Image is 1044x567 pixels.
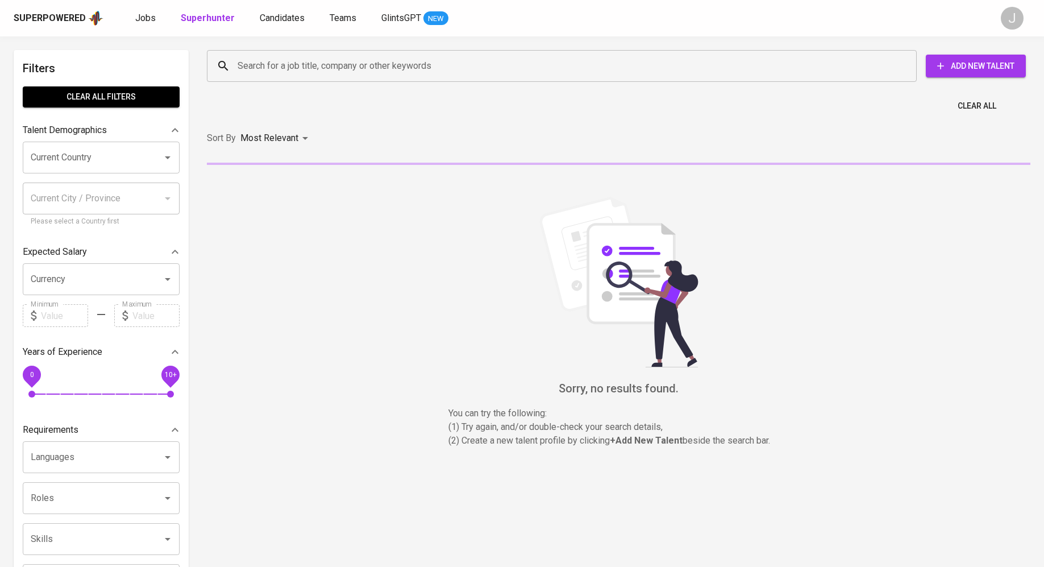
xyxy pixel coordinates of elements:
span: Add New Talent [935,59,1017,73]
div: Years of Experience [23,341,180,363]
p: (2) Create a new talent profile by clicking beside the search bar. [448,434,789,448]
span: Teams [330,13,356,23]
button: Open [160,449,176,465]
span: 10+ [164,371,176,379]
img: file_searching.svg [534,197,704,367]
h6: Filters [23,59,180,77]
div: Requirements [23,419,180,441]
a: GlintsGPT NEW [381,11,448,26]
span: Clear All filters [32,90,170,104]
p: Talent Demographics [23,123,107,137]
span: 0 [30,371,34,379]
span: Candidates [260,13,305,23]
button: Open [160,271,176,287]
span: GlintsGPT [381,13,421,23]
b: + Add New Talent [610,435,683,446]
button: Add New Talent [926,55,1026,77]
span: Clear All [958,99,996,113]
p: You can try the following : [448,407,789,420]
div: Superpowered [14,12,86,25]
div: Talent Demographics [23,119,180,142]
div: Expected Salary [23,241,180,263]
span: NEW [423,13,448,24]
a: Superpoweredapp logo [14,10,103,27]
p: Requirements [23,423,78,437]
p: Please select a Country first [31,216,172,227]
p: Expected Salary [23,245,87,259]
p: Most Relevant [240,131,298,145]
span: Jobs [135,13,156,23]
a: Teams [330,11,359,26]
div: Most Relevant [240,128,312,149]
button: Clear All filters [23,86,180,107]
button: Open [160,531,176,547]
img: app logo [88,10,103,27]
button: Open [160,490,176,506]
input: Value [132,304,180,327]
p: (1) Try again, and/or double-check your search details, [448,420,789,434]
b: Superhunter [181,13,235,23]
button: Open [160,150,176,165]
a: Superhunter [181,11,237,26]
a: Jobs [135,11,158,26]
p: Sort By [207,131,236,145]
h6: Sorry, no results found. [207,379,1030,398]
p: Years of Experience [23,345,102,359]
div: J [1001,7,1024,30]
input: Value [41,304,88,327]
a: Candidates [260,11,307,26]
button: Clear All [953,96,1001,117]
